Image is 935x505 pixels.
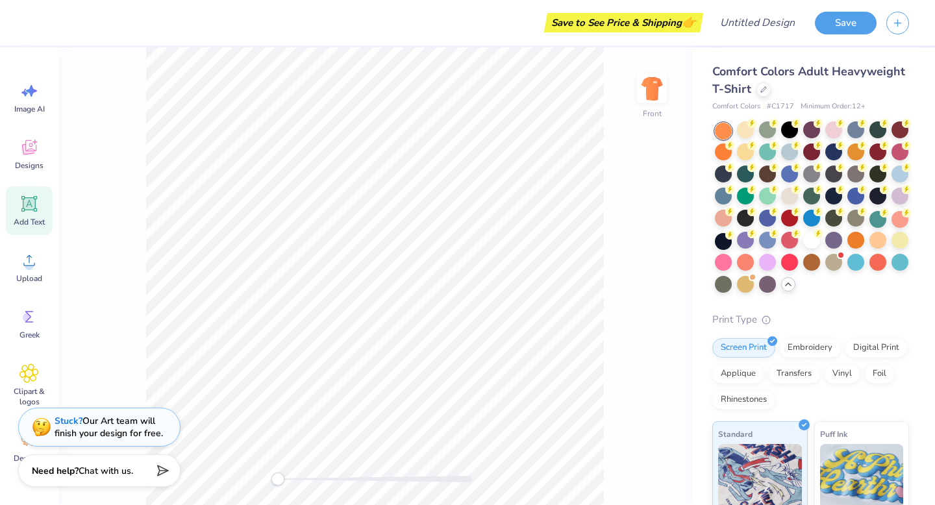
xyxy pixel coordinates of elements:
[801,101,866,112] span: Minimum Order: 12 +
[710,10,805,36] input: Untitled Design
[271,473,284,486] div: Accessibility label
[79,465,133,477] span: Chat with us.
[547,13,700,32] div: Save to See Price & Shipping
[55,415,163,439] div: Our Art team will finish your design for free.
[712,390,775,410] div: Rhinestones
[15,160,44,171] span: Designs
[639,75,665,101] img: Front
[712,338,775,358] div: Screen Print
[14,217,45,227] span: Add Text
[712,101,760,112] span: Comfort Colors
[16,273,42,284] span: Upload
[55,415,82,427] strong: Stuck?
[14,104,45,114] span: Image AI
[14,453,45,463] span: Decorate
[815,12,877,34] button: Save
[712,64,905,97] span: Comfort Colors Adult Heavyweight T-Shirt
[19,330,40,340] span: Greek
[779,338,841,358] div: Embroidery
[718,427,753,441] span: Standard
[864,364,895,384] div: Foil
[32,465,79,477] strong: Need help?
[824,364,860,384] div: Vinyl
[768,364,820,384] div: Transfers
[712,364,764,384] div: Applique
[643,108,662,119] div: Front
[820,427,847,441] span: Puff Ink
[767,101,794,112] span: # C1717
[845,338,908,358] div: Digital Print
[8,386,51,407] span: Clipart & logos
[712,312,909,327] div: Print Type
[682,14,696,30] span: 👉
